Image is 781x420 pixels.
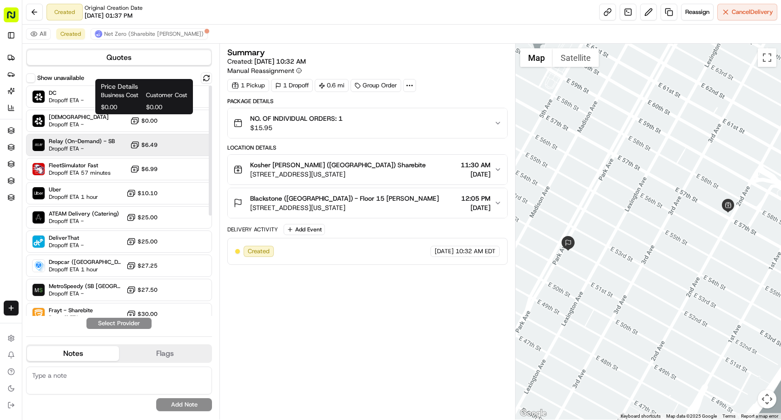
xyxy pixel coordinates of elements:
[435,247,454,256] span: [DATE]
[227,57,306,66] span: Created:
[49,138,115,145] span: Relay (On-Demand) - SB
[93,205,113,212] span: Pylon
[37,74,84,82] label: Show unavailable
[9,184,17,191] div: 📗
[19,183,71,192] span: Knowledge Base
[33,284,45,296] img: MetroSpeedy (SB NYC)
[29,144,77,151] span: Klarizel Pensader
[33,91,45,103] img: Sharebite (Onfleet)
[33,211,45,223] img: ATEAM Delivery (Catering)
[6,179,75,196] a: 📗Knowledge Base
[141,117,158,125] span: $0.00
[33,115,45,127] img: Internal
[227,48,265,57] h3: Summary
[33,139,45,151] img: Relay (On-Demand) - SB
[49,242,84,249] span: Dropoff ETA -
[95,30,102,38] img: net_zero_logo.png
[27,346,119,361] button: Notes
[732,8,773,16] span: Cancel Delivery
[250,194,439,203] span: Blackstone ([GEOGRAPHIC_DATA]) - Floor 15 [PERSON_NAME]
[49,282,123,290] span: MetroSpeedy (SB [GEOGRAPHIC_DATA])
[101,103,142,112] span: $0.00
[26,28,51,39] button: All
[49,169,111,177] span: Dropoff ETA 57 minutes
[126,213,158,222] button: $25.00
[91,28,208,39] button: Net Zero (Sharebite [PERSON_NAME])
[722,413,735,419] a: Terms (opens in new tab)
[250,123,343,132] span: $15.95
[49,266,114,273] span: Dropoff ETA 1 hour
[130,164,158,174] button: $6.99
[49,210,119,217] span: ATEAM Delivery (Catering)
[49,290,114,297] span: Dropoff ETA -
[56,28,85,39] button: Created
[228,188,507,218] button: Blackstone ([GEOGRAPHIC_DATA]) - Floor 15 [PERSON_NAME][STREET_ADDRESS][US_STATE]12:05 PM[DATE]
[146,91,187,99] span: Customer Cost
[520,48,553,67] button: Show street map
[254,57,306,66] span: [DATE] 10:32 AM
[49,193,98,201] span: Dropoff ETA 1 hour
[33,236,45,248] img: DeliverThat
[461,160,490,170] span: 11:30 AM
[717,4,777,20] button: CancelDelivery
[130,116,158,125] button: $0.00
[758,390,776,408] button: Map camera controls
[66,205,113,212] a: Powered byPylon
[42,89,152,98] div: Start new chat
[9,37,169,52] p: Welcome 👋
[33,308,45,320] img: Frayt - Sharebite
[227,66,294,75] span: Manual Reassignment
[228,108,507,138] button: NO. OF INDIVIDUAL ORDERS: 1$15.95
[85,4,143,12] span: Original Creation Date
[461,203,490,212] span: [DATE]
[138,286,158,294] span: $27.50
[681,4,714,20] button: Reassign
[284,224,325,235] button: Add Event
[49,145,114,152] span: Dropoff ETA -
[461,194,490,203] span: 12:05 PM
[138,262,158,269] span: $27.25
[553,48,599,67] button: Show satellite imagery
[49,162,111,169] span: FleetSimulator Fast
[138,214,158,221] span: $25.00
[85,12,132,20] span: [DATE] 01:37 PM
[758,48,776,67] button: Toggle fullscreen view
[101,91,142,99] span: Business Cost
[49,121,109,128] span: Dropoff ETA -
[456,247,496,256] span: 10:32 AM EDT
[518,407,549,420] img: Google
[9,89,26,105] img: 1736555255976-a54dd68f-1ca7-489b-9aae-adbdc363a1c4
[250,160,426,170] span: Kosher [PERSON_NAME] ([GEOGRAPHIC_DATA]) Sharebite
[250,170,426,179] span: [STREET_ADDRESS][US_STATE]
[518,407,549,420] a: Open this area in Google Maps (opens a new window)
[9,9,28,28] img: Nash
[227,226,278,233] div: Delivery Activity
[227,144,508,151] div: Location Details
[227,79,269,92] div: 1 Pickup
[248,247,270,256] span: Created
[126,285,158,295] button: $27.50
[144,119,169,130] button: See all
[315,79,349,92] div: 0.6 mi
[88,183,149,192] span: API Documentation
[227,98,508,105] div: Package Details
[19,144,26,152] img: 1736555255976-a54dd68f-1ca7-489b-9aae-adbdc363a1c4
[24,60,153,70] input: Clear
[101,82,187,91] h1: Price Details
[126,237,158,246] button: $25.00
[126,309,158,319] button: $30.00
[130,140,158,150] button: $6.49
[250,114,343,123] span: NO. OF INDIVIDUAL ORDERS: 1
[138,238,158,245] span: $25.00
[141,165,158,173] span: $6.99
[49,307,93,314] span: Frayt - Sharebite
[685,8,709,16] span: Reassign
[79,144,82,151] span: •
[666,413,717,419] span: Map data ©2025 Google
[138,190,158,197] span: $10.10
[20,89,36,105] img: 1724597045416-56b7ee45-8013-43a0-a6f9-03cb97ddad50
[49,97,84,104] span: Dropoff ETA -
[33,187,45,199] img: Uber
[49,113,109,121] span: [DEMOGRAPHIC_DATA]
[351,79,401,92] div: Group Order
